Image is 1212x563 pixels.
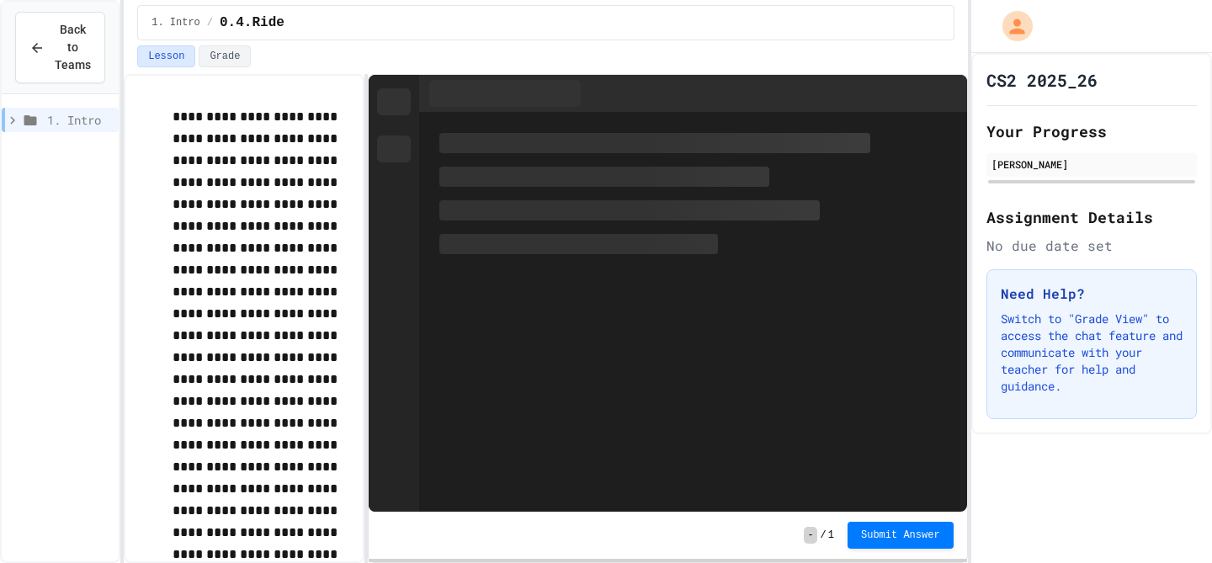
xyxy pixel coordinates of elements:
button: Back to Teams [15,12,105,83]
h3: Need Help? [1001,284,1183,304]
div: No due date set [986,236,1197,256]
span: 0.4.Ride [220,13,284,33]
p: Switch to "Grade View" to access the chat feature and communicate with your teacher for help and ... [1001,311,1183,395]
span: 1. Intro [47,111,112,129]
h2: Assignment Details [986,205,1197,229]
button: Lesson [137,45,195,67]
span: / [207,16,213,29]
button: Grade [199,45,251,67]
div: My Account [985,7,1037,45]
div: [PERSON_NAME] [991,157,1192,172]
button: Submit Answer [848,522,954,549]
span: / [821,528,827,542]
span: Submit Answer [861,528,940,542]
span: 1 [828,528,834,542]
h2: Your Progress [986,120,1197,143]
span: 1. Intro [151,16,200,29]
h1: CS2 2025_26 [986,68,1098,92]
span: Back to Teams [55,21,91,74]
span: - [804,527,816,544]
